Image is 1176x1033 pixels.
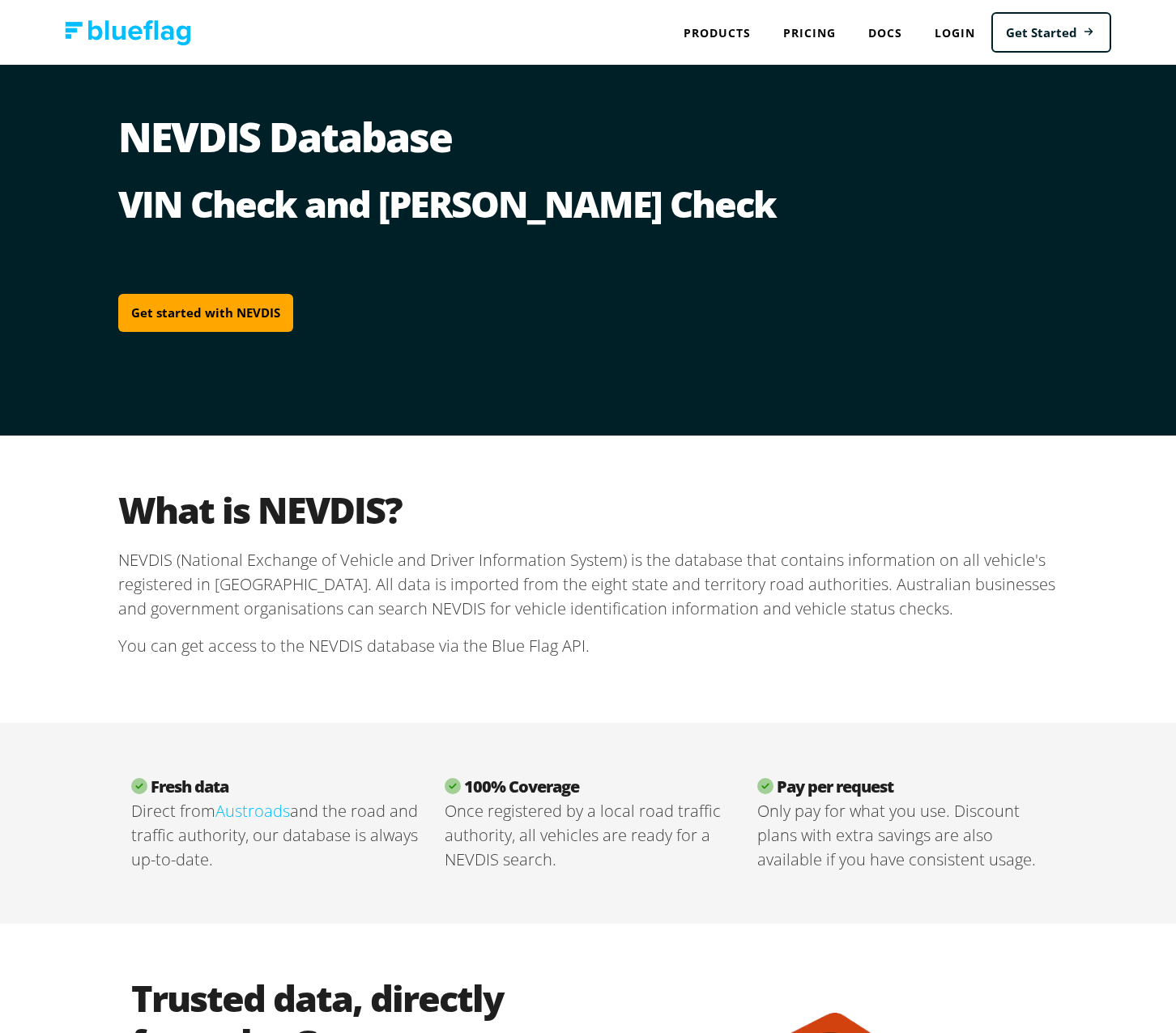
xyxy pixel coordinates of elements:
p: Direct from and the road and traffic authority, our database is always up-to-date. [131,799,419,872]
h3: Fresh data [131,775,419,799]
h1: NEVDIS Database [118,117,1058,181]
h2: VIN Check and [PERSON_NAME] Check [118,181,1058,226]
a: Get Started [991,12,1111,53]
a: Login to Blue Flag application [918,16,991,49]
a: Austroads [215,800,290,822]
p: Only pay for what you use. Discount plans with extra savings are also available if you have consi... [757,799,1045,872]
p: You can get access to the NEVDIS database via the Blue Flag API. [118,621,1058,671]
p: NEVDIS (National Exchange of Vehicle and Driver Information System) is the database that contains... [118,548,1058,621]
a: Docs [852,16,918,49]
h2: What is NEVDIS? [118,487,1058,532]
div: Products [667,16,767,49]
p: Once registered by a local road traffic authority, all vehicles are ready for a NEVDIS search. [445,799,732,872]
a: Get started with NEVDIS [118,294,293,332]
h3: 100% Coverage [445,775,732,799]
a: Pricing [767,16,852,49]
img: Blue Flag logo [65,20,191,45]
h3: Pay per request [757,775,1045,799]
